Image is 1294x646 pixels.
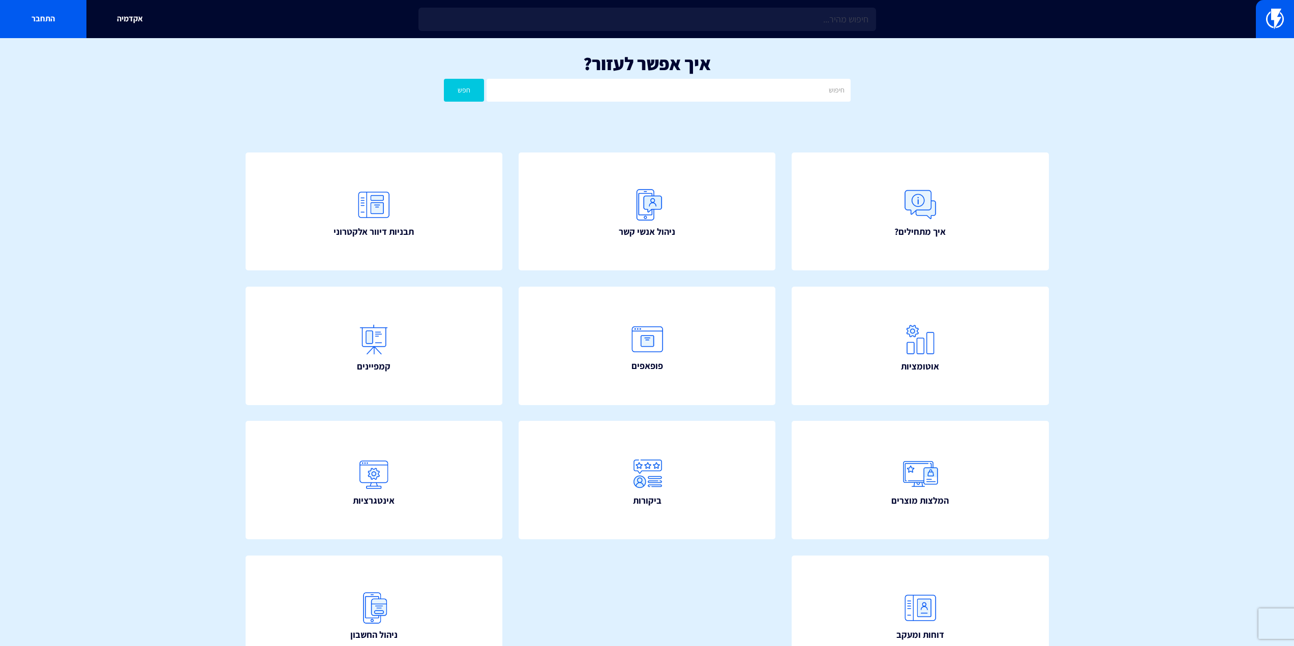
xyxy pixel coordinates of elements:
input: חיפוש [487,79,850,102]
a: ביקורות [519,421,776,539]
a: אוטומציות [792,287,1049,405]
span: קמפיינים [357,360,390,373]
span: תבניות דיוור אלקטרוני [334,225,414,238]
a: המלצות מוצרים [792,421,1049,539]
a: תבניות דיוור אלקטרוני [246,152,503,271]
a: ניהול אנשי קשר [519,152,776,271]
h1: איך אפשר לעזור? [15,53,1279,74]
input: חיפוש מהיר... [418,8,876,31]
span: ביקורות [633,494,661,507]
span: אינטגרציות [353,494,395,507]
span: פופאפים [631,359,663,373]
span: איך מתחילים? [894,225,946,238]
a: קמפיינים [246,287,503,405]
a: פופאפים [519,287,776,405]
span: ניהול אנשי קשר [619,225,675,238]
button: חפש [444,79,485,102]
span: המלצות מוצרים [891,494,949,507]
span: אוטומציות [901,360,939,373]
a: אינטגרציות [246,421,503,539]
span: דוחות ומעקב [896,628,944,641]
span: ניהול החשבון [350,628,398,641]
a: איך מתחילים? [792,152,1049,271]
